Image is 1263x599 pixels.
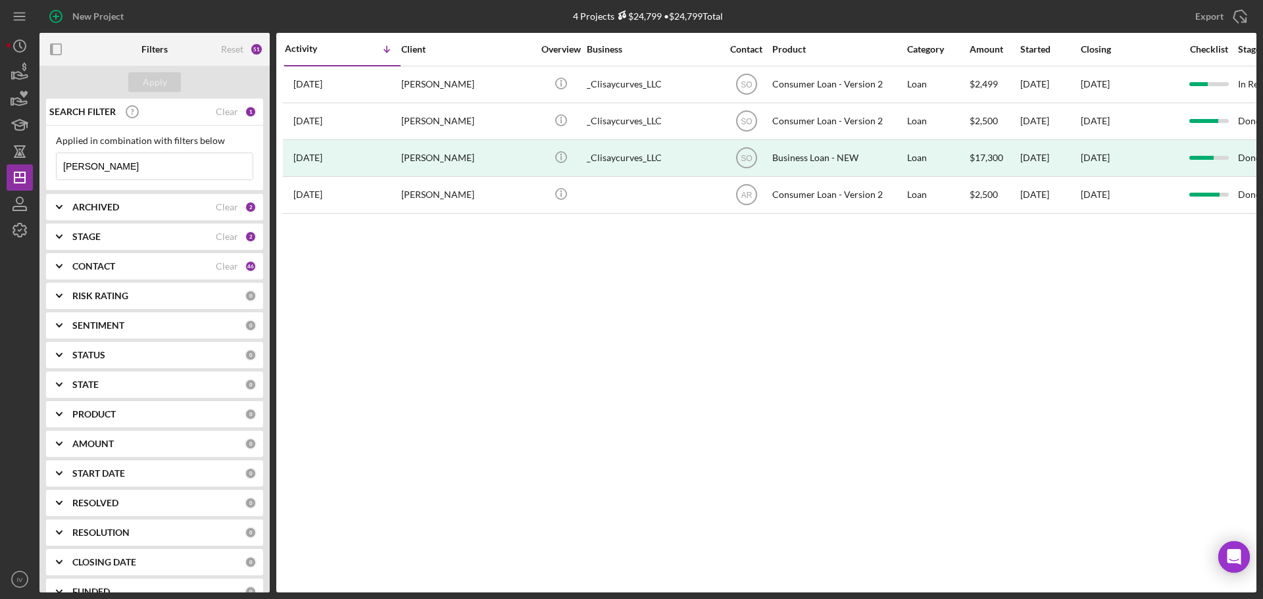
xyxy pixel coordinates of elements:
b: STAGE [72,231,101,242]
div: Consumer Loan - Version 2 [772,178,904,212]
div: Consumer Loan - Version 2 [772,104,904,139]
b: RESOLVED [72,498,118,508]
time: [DATE] [1081,115,1110,126]
div: 0 [245,290,257,302]
text: SO [741,154,752,163]
div: [DATE] [1020,104,1079,139]
time: 2025-05-15 18:59 [293,79,322,89]
div: Closing [1081,44,1179,55]
div: Business [587,44,718,55]
b: STATUS [72,350,105,360]
div: 2 [245,201,257,213]
div: 0 [245,438,257,450]
div: Product [772,44,904,55]
b: START DATE [72,468,125,479]
div: [DATE] [1081,153,1110,163]
div: [PERSON_NAME] [401,141,533,176]
div: 0 [245,467,257,479]
b: AMOUNT [72,439,114,449]
button: IV [7,566,33,592]
div: Applied in combination with filters below [56,135,253,146]
div: _Clisaycurves_LLC [587,104,718,139]
b: CONTACT [72,261,115,272]
div: Clear [216,261,238,272]
div: Business Loan - NEW [772,141,904,176]
div: $24,799 [614,11,662,22]
div: 0 [245,320,257,331]
div: Loan [907,141,968,176]
div: 2 [245,231,257,243]
button: Apply [128,72,181,92]
b: ARCHIVED [72,202,119,212]
b: SENTIMENT [72,320,124,331]
text: IV [16,576,23,583]
div: 0 [245,497,257,509]
div: [PERSON_NAME] [401,104,533,139]
span: $2,500 [970,189,998,200]
b: STATE [72,379,99,390]
div: New Project [72,3,124,30]
div: $17,300 [970,141,1019,176]
div: Export [1195,3,1224,30]
div: 1 [245,106,257,118]
div: Started [1020,44,1079,55]
div: 0 [245,379,257,391]
div: _Clisaycurves_LLC [587,67,718,102]
div: [DATE] [1020,67,1079,102]
div: Clear [216,231,238,242]
div: Overview [536,44,585,55]
div: [PERSON_NAME] [401,178,533,212]
div: [DATE] [1020,141,1079,176]
span: $2,500 [970,115,998,126]
div: Loan [907,178,968,212]
div: Open Intercom Messenger [1218,541,1250,573]
b: RESOLUTION [72,527,130,538]
b: RISK RATING [72,291,128,301]
div: 0 [245,349,257,361]
div: 0 [245,556,257,568]
time: [DATE] [1081,78,1110,89]
b: SEARCH FILTER [49,107,116,117]
div: Amount [970,44,1019,55]
b: CLOSING DATE [72,557,136,567]
div: [DATE] [1020,178,1079,212]
div: 0 [245,586,257,598]
div: Consumer Loan - Version 2 [772,67,904,102]
div: Clear [216,202,238,212]
b: PRODUCT [72,409,116,419]
b: FUNDED [72,587,110,597]
text: AR [741,191,752,200]
div: Loan [907,67,968,102]
div: [PERSON_NAME] [401,67,533,102]
div: Category [907,44,968,55]
div: Clear [216,107,238,117]
time: 2024-10-29 15:03 [293,153,322,163]
b: Filters [141,44,168,55]
text: SO [741,80,752,89]
span: $2,499 [970,78,998,89]
div: 51 [250,43,263,56]
time: 2025-03-19 15:47 [293,116,322,126]
div: Reset [221,44,243,55]
div: _Clisaycurves_LLC [587,141,718,176]
button: New Project [39,3,137,30]
div: 0 [245,408,257,420]
div: Apply [143,72,167,92]
div: Activity [285,43,343,54]
button: Export [1182,3,1256,30]
time: 2024-05-21 18:07 [293,189,322,200]
div: 46 [245,260,257,272]
text: SO [741,117,752,126]
div: 4 Projects • $24,799 Total [573,11,723,22]
div: Loan [907,104,968,139]
div: Client [401,44,533,55]
div: 0 [245,527,257,539]
div: [DATE] [1081,189,1110,200]
div: Contact [722,44,771,55]
div: Checklist [1181,44,1237,55]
